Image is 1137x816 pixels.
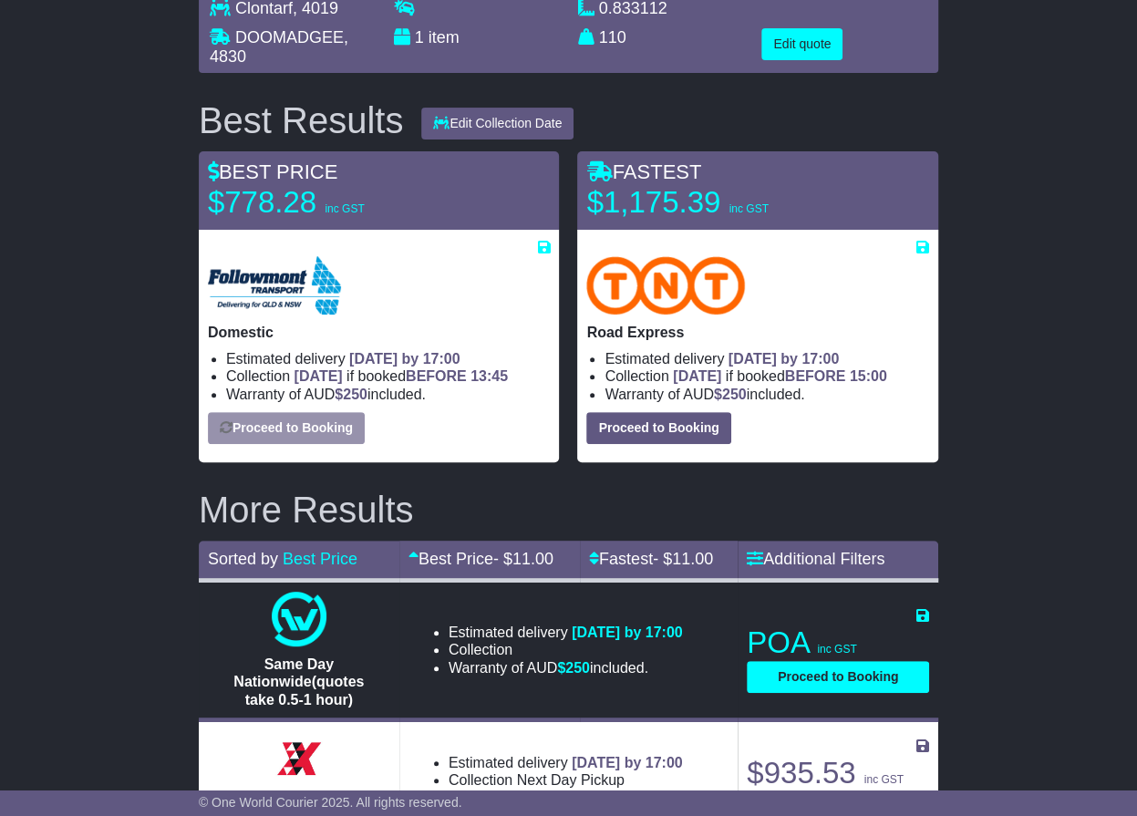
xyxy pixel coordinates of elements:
a: Best Price- $11.00 [408,550,553,568]
a: Additional Filters [747,550,884,568]
span: [DATE] by 17:00 [572,755,683,770]
button: Proceed to Booking [208,412,365,444]
p: $778.28 [208,184,436,221]
span: [DATE] [295,368,343,384]
li: Collection [226,367,551,385]
a: Fastest- $11.00 [589,550,713,568]
h2: More Results [199,490,938,530]
span: 13:45 [470,368,508,384]
span: 11.00 [672,550,713,568]
img: TNT Domestic: Road Express [586,256,745,315]
img: One World Courier: Same Day Nationwide(quotes take 0.5-1 hour) [272,592,326,646]
span: BEFORE [785,368,846,384]
span: 110 [599,28,626,46]
span: [DATE] by 17:00 [572,625,683,640]
img: Border Express: Express Bulk Service [272,731,326,786]
span: , 4830 [210,28,348,67]
span: DOOMADGEE [235,28,344,46]
span: 250 [565,660,590,676]
span: - $ [493,550,553,568]
span: $ [557,660,590,676]
p: $935.53 [747,755,929,791]
span: BEST PRICE [208,160,337,183]
span: Sorted by [208,550,278,568]
span: 250 [722,387,747,402]
li: Collection [605,367,929,385]
li: Warranty of AUD included. [226,386,551,403]
span: [DATE] by 17:00 [729,351,840,367]
span: FASTEST [586,160,701,183]
img: Followmont Transport: Domestic [208,256,341,315]
li: Estimated delivery [226,350,551,367]
span: item [429,28,460,46]
span: if booked [673,368,886,384]
span: - $ [653,550,713,568]
li: Estimated delivery [605,350,929,367]
li: Collection [449,771,683,789]
span: 1 [415,28,424,46]
span: Next Day Pickup [517,772,625,788]
p: $1,175.39 [586,184,814,221]
p: POA [747,625,929,661]
span: 11.00 [512,550,553,568]
span: Same Day Nationwide(quotes take 0.5-1 hour) [233,656,364,707]
a: Best Price [283,550,357,568]
span: $ [335,387,367,402]
button: Edit quote [761,28,842,60]
li: Warranty of AUD included. [449,659,683,677]
button: Edit Collection Date [421,108,574,139]
span: inc GST [729,202,768,215]
p: Road Express [586,324,929,341]
li: Estimated delivery [449,624,683,641]
span: [DATE] [673,368,721,384]
span: inc GST [325,202,364,215]
span: BEFORE [406,368,467,384]
p: Domestic [208,324,551,341]
li: Warranty of AUD included. [449,790,683,807]
span: © One World Courier 2025. All rights reserved. [199,795,462,810]
li: Warranty of AUD included. [605,386,929,403]
button: Proceed to Booking [586,412,730,444]
span: inc GST [864,773,904,786]
li: Collection [449,641,683,658]
span: 250 [343,387,367,402]
span: inc GST [817,643,856,656]
span: 15:00 [850,368,887,384]
li: Estimated delivery [449,754,683,771]
button: Proceed to Booking [747,661,929,693]
span: $ [714,387,747,402]
span: if booked [295,368,508,384]
span: [DATE] by 17:00 [349,351,460,367]
div: Best Results [190,100,413,140]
